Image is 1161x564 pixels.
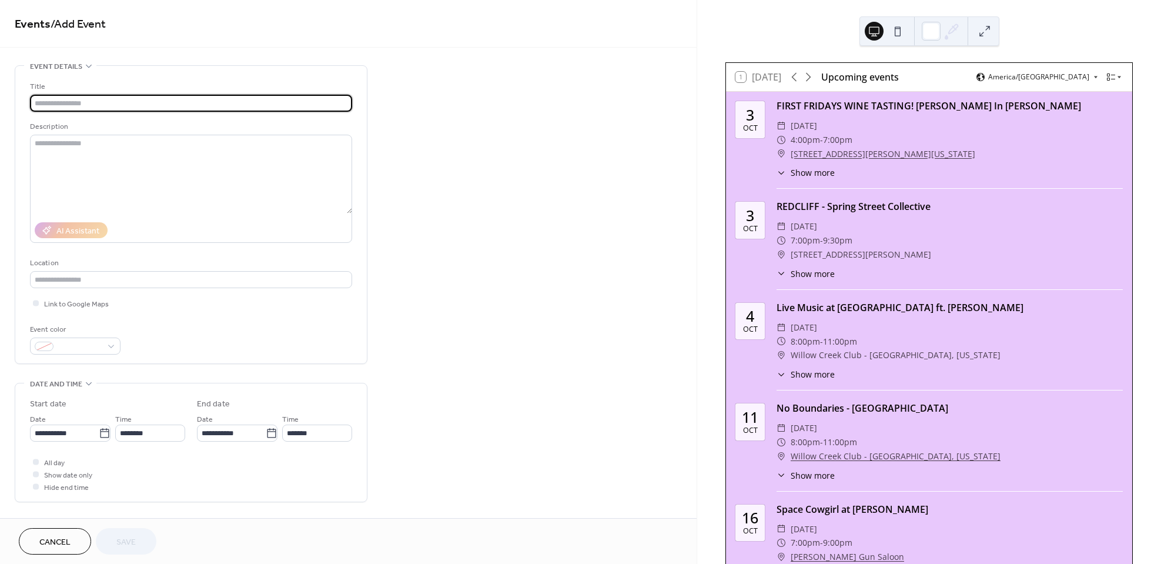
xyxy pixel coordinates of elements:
[791,321,817,335] span: [DATE]
[197,413,213,426] span: Date
[15,13,51,36] a: Events
[30,413,46,426] span: Date
[777,522,786,536] div: ​
[823,435,857,449] span: 11:00pm
[30,121,350,133] div: Description
[988,74,1089,81] span: America/[GEOGRAPHIC_DATA]
[791,522,817,536] span: [DATE]
[791,368,835,381] span: Show more
[30,323,118,336] div: Event color
[820,335,823,349] span: -
[777,268,786,280] div: ​
[777,233,786,248] div: ​
[742,510,758,525] div: 16
[197,398,230,411] div: End date
[742,410,758,425] div: 11
[823,133,852,147] span: 7:00pm
[39,536,71,549] span: Cancel
[30,81,350,93] div: Title
[777,321,786,335] div: ​
[791,335,820,349] span: 8:00pm
[791,348,1001,362] span: Willow Creek Club - [GEOGRAPHIC_DATA], [US_STATE]
[777,435,786,449] div: ​
[777,166,786,179] div: ​
[44,457,65,469] span: All day
[115,413,132,426] span: Time
[777,469,786,482] div: ​
[791,233,820,248] span: 7:00pm
[821,70,899,84] div: Upcoming events
[743,427,758,435] div: Oct
[746,208,754,223] div: 3
[19,528,91,555] button: Cancel
[777,335,786,349] div: ​
[823,536,852,550] span: 9:00pm
[791,147,975,161] a: [STREET_ADDRESS][PERSON_NAME][US_STATE]
[820,233,823,248] span: -
[777,348,786,362] div: ​
[30,516,92,529] span: Recurring event
[777,199,1123,213] div: REDCLIFF - Spring Street Collective
[743,225,758,233] div: Oct
[30,61,82,73] span: Event details
[791,119,817,133] span: [DATE]
[777,301,1123,315] div: Live Music at [GEOGRAPHIC_DATA] ft. [PERSON_NAME]
[777,119,786,133] div: ​
[30,398,66,411] div: Start date
[791,248,931,262] span: [STREET_ADDRESS][PERSON_NAME]
[791,449,1001,463] a: Willow Creek Club - [GEOGRAPHIC_DATA], [US_STATE]
[791,536,820,550] span: 7:00pm
[746,309,754,323] div: 4
[777,368,786,381] div: ​
[777,166,835,179] button: ​Show more
[777,536,786,550] div: ​
[743,125,758,132] div: Oct
[777,248,786,262] div: ​
[791,550,904,564] a: [PERSON_NAME] Gun Saloon
[777,449,786,463] div: ​
[44,469,92,482] span: Show date only
[743,326,758,333] div: Oct
[791,268,835,280] span: Show more
[820,536,823,550] span: -
[777,469,835,482] button: ​Show more
[777,401,1123,415] div: No Boundaries - [GEOGRAPHIC_DATA]
[820,435,823,449] span: -
[30,257,350,269] div: Location
[282,413,299,426] span: Time
[791,219,817,233] span: [DATE]
[746,108,754,122] div: 3
[823,335,857,349] span: 11:00pm
[777,421,786,435] div: ​
[791,166,835,179] span: Show more
[820,133,823,147] span: -
[51,13,106,36] span: / Add Event
[777,147,786,161] div: ​
[777,502,1123,516] div: Space Cowgirl at [PERSON_NAME]
[777,219,786,233] div: ​
[777,550,786,564] div: ​
[791,133,820,147] span: 4:00pm
[30,378,82,391] span: Date and time
[791,469,835,482] span: Show more
[44,482,89,494] span: Hide end time
[743,528,758,535] div: Oct
[823,233,852,248] span: 9:30pm
[791,421,817,435] span: [DATE]
[777,99,1123,113] div: FIRST FRIDAYS WINE TASTING! [PERSON_NAME] In [PERSON_NAME]
[44,298,109,311] span: Link to Google Maps
[777,133,786,147] div: ​
[777,368,835,381] button: ​Show more
[791,435,820,449] span: 8:00pm
[777,268,835,280] button: ​Show more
